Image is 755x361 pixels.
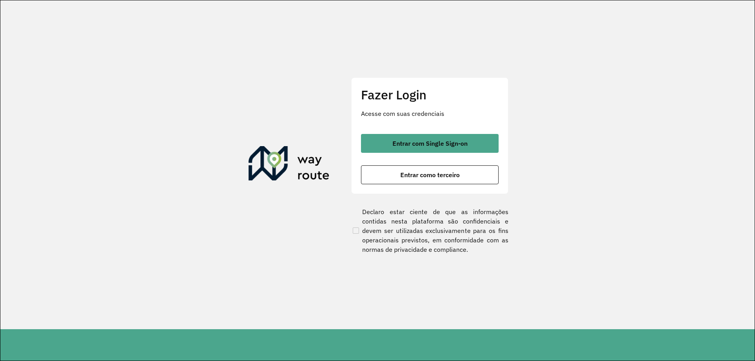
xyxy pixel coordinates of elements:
h2: Fazer Login [361,87,499,102]
img: Roteirizador AmbevTech [249,146,330,184]
label: Declaro estar ciente de que as informações contidas nesta plataforma são confidenciais e devem se... [351,207,508,254]
span: Entrar com Single Sign-on [392,140,468,147]
p: Acesse com suas credenciais [361,109,499,118]
button: button [361,165,499,184]
span: Entrar como terceiro [400,172,460,178]
button: button [361,134,499,153]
